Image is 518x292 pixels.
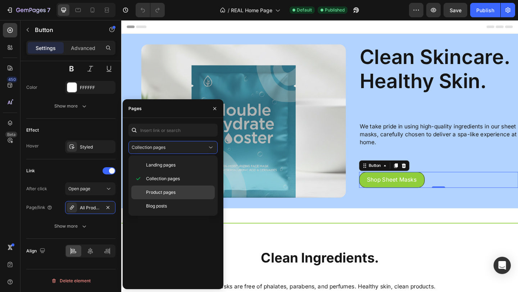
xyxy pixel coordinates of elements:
[128,105,142,112] div: Pages
[132,145,165,150] span: Collection pages
[121,20,518,292] iframe: To enrich screen reader interactions, please activate Accessibility in Grammarly extension settings
[228,6,230,14] span: /
[26,100,115,113] button: Show more
[80,85,114,91] div: FFFFFF
[450,7,462,13] span: Save
[128,141,218,154] button: Collection pages
[47,6,50,14] p: 7
[146,189,176,196] span: Product pages
[26,186,47,192] div: After click
[494,257,511,274] div: Open Intercom Messenger
[267,169,321,178] p: Shop Sheet Masks
[470,3,500,17] button: Publish
[26,127,39,133] div: Effect
[54,223,88,230] div: Show more
[325,7,345,13] span: Published
[5,132,17,137] div: Beta
[128,124,218,137] input: Insert link or search
[26,220,115,233] button: Show more
[26,204,53,211] div: Page/link
[26,143,39,149] div: Hover
[259,26,432,79] h2: Clean Skincare. Healthy Skin.
[54,102,88,110] div: Show more
[476,6,494,14] div: Publish
[136,3,165,17] div: Undo/Redo
[3,3,54,17] button: 7
[80,144,114,150] div: Styled
[65,182,115,195] button: Open page
[7,77,17,82] div: 450
[26,168,35,174] div: Link
[297,7,312,13] span: Default
[444,3,467,17] button: Save
[268,155,284,161] div: Button
[35,26,96,34] p: Button
[51,277,91,285] div: Delete element
[36,44,56,52] p: Settings
[146,203,167,209] span: Blog posts
[259,111,431,137] p: We take pride in using high-quality ingredients in our sheet masks, carefully chosen to deliver a...
[26,84,37,91] div: Color
[259,165,330,182] a: Shop Sheet Masks
[80,205,101,211] div: All Products
[231,6,272,14] span: REAL Home Page
[146,162,176,168] span: Landing pages
[71,44,95,52] p: Advanced
[26,246,47,256] div: Align
[146,175,180,182] span: Collection pages
[68,186,90,191] span: Open page
[26,275,115,287] button: Delete element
